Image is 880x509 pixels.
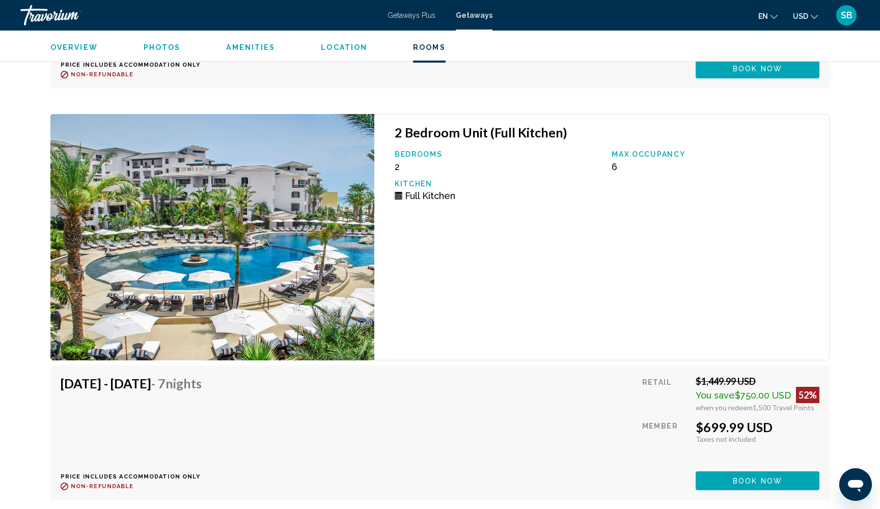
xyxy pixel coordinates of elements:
[696,471,819,490] button: Book now
[733,65,782,73] span: Book now
[841,10,853,20] span: SB
[50,43,98,52] button: Overview
[395,150,602,158] p: Bedrooms
[144,43,181,51] span: Photos
[151,376,202,391] span: - 7
[733,477,782,485] span: Book now
[612,161,617,172] span: 6
[793,9,818,23] button: Change currency
[50,114,374,360] img: RF29E02X.jpg
[735,390,791,401] span: $750.00 USD
[61,376,202,391] h4: [DATE] - [DATE]
[405,190,455,201] span: Full Kitchen
[642,376,688,412] div: Retail
[696,376,819,387] div: $1,449.99 USD
[144,43,181,52] button: Photos
[758,12,768,20] span: en
[61,62,209,68] p: Price includes accommodation only
[413,43,446,52] button: Rooms
[642,419,688,464] div: Member
[793,12,808,20] span: USD
[226,43,275,52] button: Amenities
[839,468,872,501] iframe: Button to launch messaging window
[612,150,819,158] p: Max Occupancy
[388,11,435,19] a: Getaways Plus
[456,11,492,19] a: Getaways
[166,376,202,391] span: Nights
[696,403,753,412] span: when you redeem
[226,43,275,51] span: Amenities
[696,435,756,443] span: Taxes not included
[796,387,819,403] div: 52%
[395,161,400,172] span: 2
[61,473,209,480] p: Price includes accommodation only
[50,43,98,51] span: Overview
[833,5,860,26] button: User Menu
[753,403,814,412] span: 1,500 Travel Points
[758,9,778,23] button: Change language
[71,483,133,490] span: Non-refundable
[395,125,819,140] h3: 2 Bedroom Unit (Full Kitchen)
[321,43,367,51] span: Location
[413,43,446,51] span: Rooms
[395,180,602,188] p: Kitchen
[321,43,367,52] button: Location
[696,59,819,78] button: Book now
[71,71,133,78] span: Non-refundable
[696,390,735,401] span: You save
[20,5,377,25] a: Travorium
[696,419,819,435] div: $699.99 USD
